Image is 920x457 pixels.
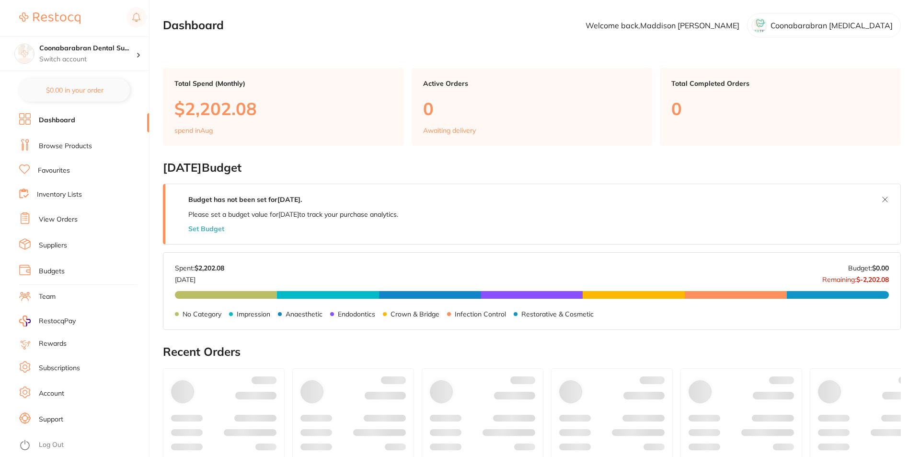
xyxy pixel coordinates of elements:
[39,241,67,250] a: Suppliers
[39,389,64,398] a: Account
[163,345,901,359] h2: Recent Orders
[660,68,901,146] a: Total Completed Orders0
[39,116,75,125] a: Dashboard
[174,127,213,134] p: spend in Aug
[423,80,641,87] p: Active Orders
[39,339,67,349] a: Rewards
[19,316,31,327] img: RestocqPay
[39,55,136,64] p: Switch account
[237,310,270,318] p: Impression
[175,264,224,272] p: Spent:
[391,310,439,318] p: Crown & Bridge
[39,363,80,373] a: Subscriptions
[175,272,224,283] p: [DATE]
[39,415,63,424] a: Support
[188,195,302,204] strong: Budget has not been set for [DATE] .
[39,267,65,276] a: Budgets
[671,99,889,118] p: 0
[39,215,78,224] a: View Orders
[174,80,392,87] p: Total Spend (Monthly)
[183,310,221,318] p: No Category
[19,438,146,453] button: Log Out
[19,12,80,24] img: Restocq Logo
[174,99,392,118] p: $2,202.08
[163,68,404,146] a: Total Spend (Monthly)$2,202.08spend inAug
[286,310,322,318] p: Anaesthetic
[752,18,767,33] img: cXB3NzlycQ
[856,275,889,284] strong: $-2,202.08
[39,141,92,151] a: Browse Products
[848,264,889,272] p: Budget:
[39,316,76,326] span: RestocqPay
[671,80,889,87] p: Total Completed Orders
[770,21,893,30] p: Coonabarabran [MEDICAL_DATA]
[39,440,64,450] a: Log Out
[455,310,506,318] p: Infection Control
[19,7,80,29] a: Restocq Logo
[822,272,889,283] p: Remaining:
[521,310,594,318] p: Restorative & Cosmetic
[338,310,375,318] p: Endodontics
[423,127,476,134] p: Awaiting delivery
[15,44,34,63] img: Coonabarabran Dental Surgery
[188,225,224,233] button: Set Budget
[39,292,56,302] a: Team
[163,19,224,32] h2: Dashboard
[19,79,130,102] button: $0.00 in your order
[163,161,901,175] h2: [DATE] Budget
[195,264,224,272] strong: $2,202.08
[586,21,739,30] p: Welcome back, Maddison [PERSON_NAME]
[19,316,76,327] a: RestocqPay
[39,44,136,53] h4: Coonabarabran Dental Surgery
[188,211,398,218] p: Please set a budget value for [DATE] to track your purchase analytics.
[37,190,82,199] a: Inventory Lists
[38,166,70,176] a: Favourites
[412,68,653,146] a: Active Orders0Awaiting delivery
[423,99,641,118] p: 0
[872,264,889,272] strong: $0.00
